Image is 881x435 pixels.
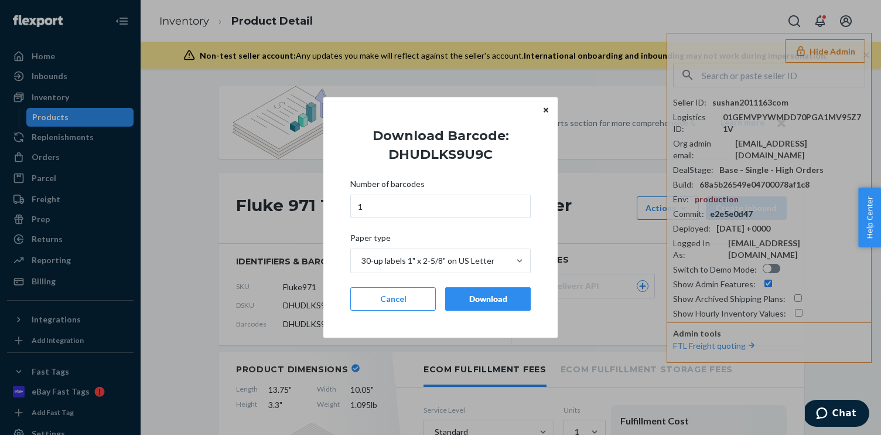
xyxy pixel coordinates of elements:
[350,178,425,195] span: Number of barcodes
[540,103,552,116] button: Close
[28,8,52,19] span: Chat
[350,232,391,249] span: Paper type
[341,127,540,164] h1: Download Barcode: DHUDLKS9U9C
[361,255,494,267] div: 30-up labels 1" x 2-5/8" on US Letter
[445,287,531,311] button: Download
[455,293,521,305] div: Download
[350,287,436,311] button: Cancel
[350,195,531,218] input: Number of barcodes
[360,255,361,267] input: Paper type30-up labels 1" x 2-5/8" on US Letter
